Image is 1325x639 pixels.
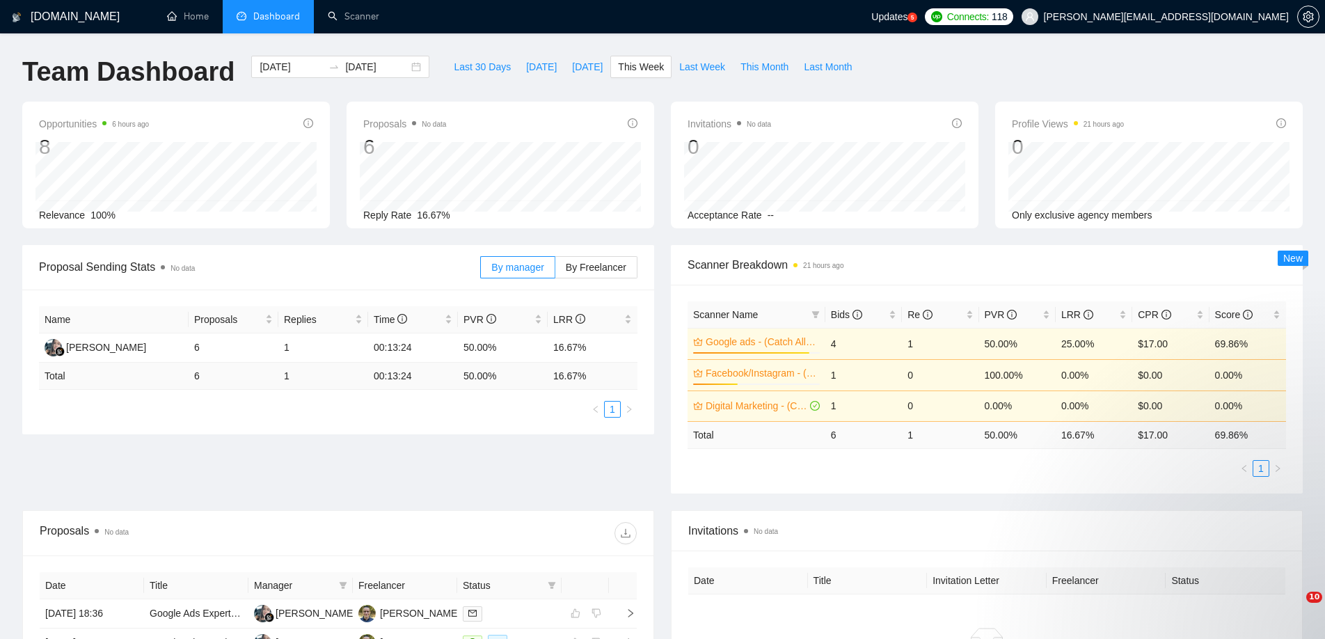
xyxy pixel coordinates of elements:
[1276,118,1286,128] span: info-circle
[804,59,852,74] span: Last Month
[254,605,271,622] img: MC
[927,567,1047,594] th: Invitation Letter
[979,390,1056,421] td: 0.00%
[40,599,144,629] td: [DATE] 18:36
[1061,309,1093,320] span: LRR
[1269,460,1286,477] li: Next Page
[1243,310,1253,319] span: info-circle
[39,134,149,160] div: 8
[825,390,902,421] td: 1
[144,599,248,629] td: Google Ads Expert Needed for 1-Month Strategic Audit of B2B Lead Gen Account
[1209,328,1286,359] td: 69.86%
[458,333,548,363] td: 50.00%
[679,59,725,74] span: Last Week
[446,56,518,78] button: Last 30 Days
[248,572,353,599] th: Manager
[614,522,637,544] button: download
[825,421,902,448] td: 6
[852,310,862,319] span: info-circle
[45,339,62,356] img: MC
[693,401,703,411] span: crown
[468,609,477,617] span: mail
[1306,592,1322,603] span: 10
[518,56,564,78] button: [DATE]
[1283,253,1303,264] span: New
[1138,309,1171,320] span: CPR
[194,312,262,327] span: Proposals
[604,401,621,418] li: 1
[747,120,771,128] span: No data
[902,359,978,390] td: 0
[610,56,672,78] button: This Week
[1056,359,1132,390] td: 0.00%
[907,309,933,320] span: Re
[706,365,817,381] a: Facebook/Instagram - (Catch All - Training)
[22,56,235,88] h1: Team Dashboard
[1236,460,1253,477] li: Previous Page
[1132,390,1209,421] td: $0.00
[358,605,376,622] img: RG
[733,56,796,78] button: This Month
[189,333,278,363] td: 6
[353,572,457,599] th: Freelancer
[1056,328,1132,359] td: 25.00%
[1253,460,1269,477] li: 1
[1297,11,1319,22] a: setting
[902,328,978,359] td: 1
[615,528,636,539] span: download
[284,312,352,327] span: Replies
[39,210,85,221] span: Relevance
[458,363,548,390] td: 50.00 %
[336,575,350,596] span: filter
[363,210,411,221] span: Reply Rate
[328,10,379,22] a: searchScanner
[422,120,446,128] span: No data
[587,401,604,418] li: Previous Page
[992,9,1007,24] span: 118
[397,314,407,324] span: info-circle
[463,314,496,325] span: PVR
[1084,120,1124,128] time: 21 hours ago
[672,56,733,78] button: Last Week
[363,116,446,132] span: Proposals
[1132,421,1209,448] td: $ 17.00
[1056,390,1132,421] td: 0.00%
[1236,460,1253,477] button: left
[1209,359,1286,390] td: 0.00%
[693,337,703,347] span: crown
[486,314,496,324] span: info-circle
[1025,12,1035,22] span: user
[339,581,347,590] span: filter
[328,61,340,72] span: to
[831,309,862,320] span: Bids
[688,567,808,594] th: Date
[278,333,368,363] td: 1
[374,314,407,325] span: Time
[368,363,458,390] td: 00:13:24
[572,59,603,74] span: [DATE]
[605,402,620,417] a: 1
[260,59,323,74] input: Start date
[170,265,195,272] span: No data
[1278,592,1311,625] iframe: Intercom live chat
[1253,461,1269,476] a: 1
[1161,310,1171,319] span: info-circle
[1132,359,1209,390] td: $0.00
[1274,464,1282,473] span: right
[526,59,557,74] span: [DATE]
[985,309,1017,320] span: PVR
[90,210,116,221] span: 100%
[688,134,771,160] div: 0
[328,61,340,72] span: swap-right
[1297,6,1319,28] button: setting
[39,116,149,132] span: Opportunities
[1209,390,1286,421] td: 0.00%
[808,567,928,594] th: Title
[902,390,978,421] td: 0
[902,421,978,448] td: 1
[947,9,989,24] span: Connects:
[417,210,450,221] span: 16.67%
[253,10,300,22] span: Dashboard
[380,606,460,621] div: [PERSON_NAME]
[104,528,129,536] span: No data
